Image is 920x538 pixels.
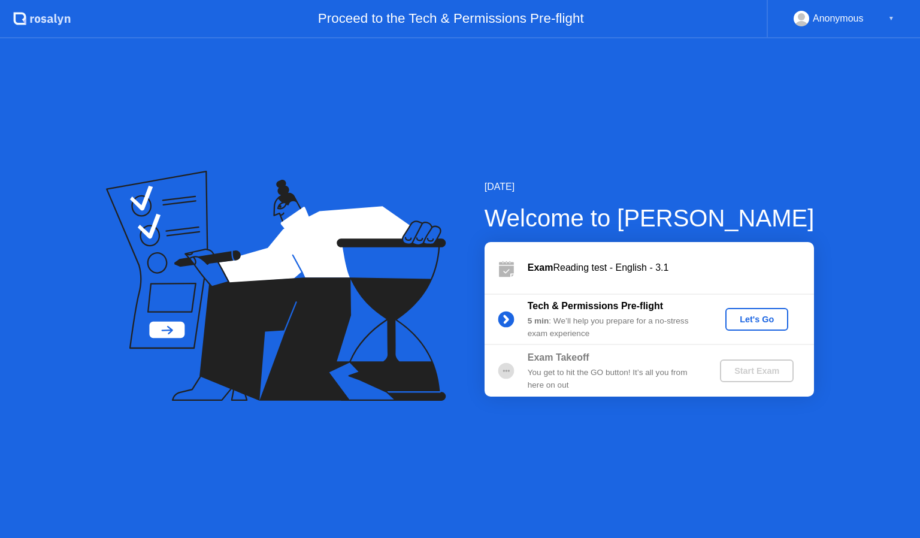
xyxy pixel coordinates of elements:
b: 5 min [528,316,549,325]
b: Exam Takeoff [528,352,589,362]
div: ▼ [888,11,894,26]
b: Exam [528,262,553,273]
div: Reading test - English - 3.1 [528,261,814,275]
div: Let's Go [730,315,783,324]
div: Anonymous [813,11,864,26]
b: Tech & Permissions Pre-flight [528,301,663,311]
div: Start Exam [725,366,789,376]
div: : We’ll help you prepare for a no-stress exam experience [528,315,700,340]
div: [DATE] [485,180,815,194]
div: You get to hit the GO button! It’s all you from here on out [528,367,700,391]
button: Start Exam [720,359,794,382]
div: Welcome to [PERSON_NAME] [485,200,815,236]
button: Let's Go [725,308,788,331]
